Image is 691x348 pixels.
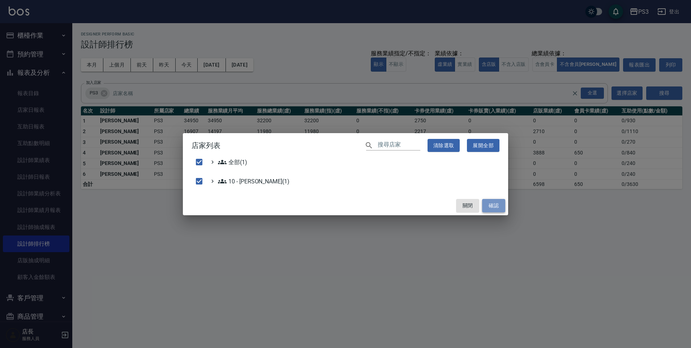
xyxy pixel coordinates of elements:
h2: 店家列表 [183,133,508,158]
button: 關閉 [456,199,479,212]
input: 搜尋店家 [378,140,420,150]
span: 10 - [PERSON_NAME](1) [218,177,289,186]
button: 確認 [482,199,505,212]
span: 全部(1) [218,158,247,166]
button: 清除選取 [428,139,460,152]
button: 展開全部 [467,139,499,152]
